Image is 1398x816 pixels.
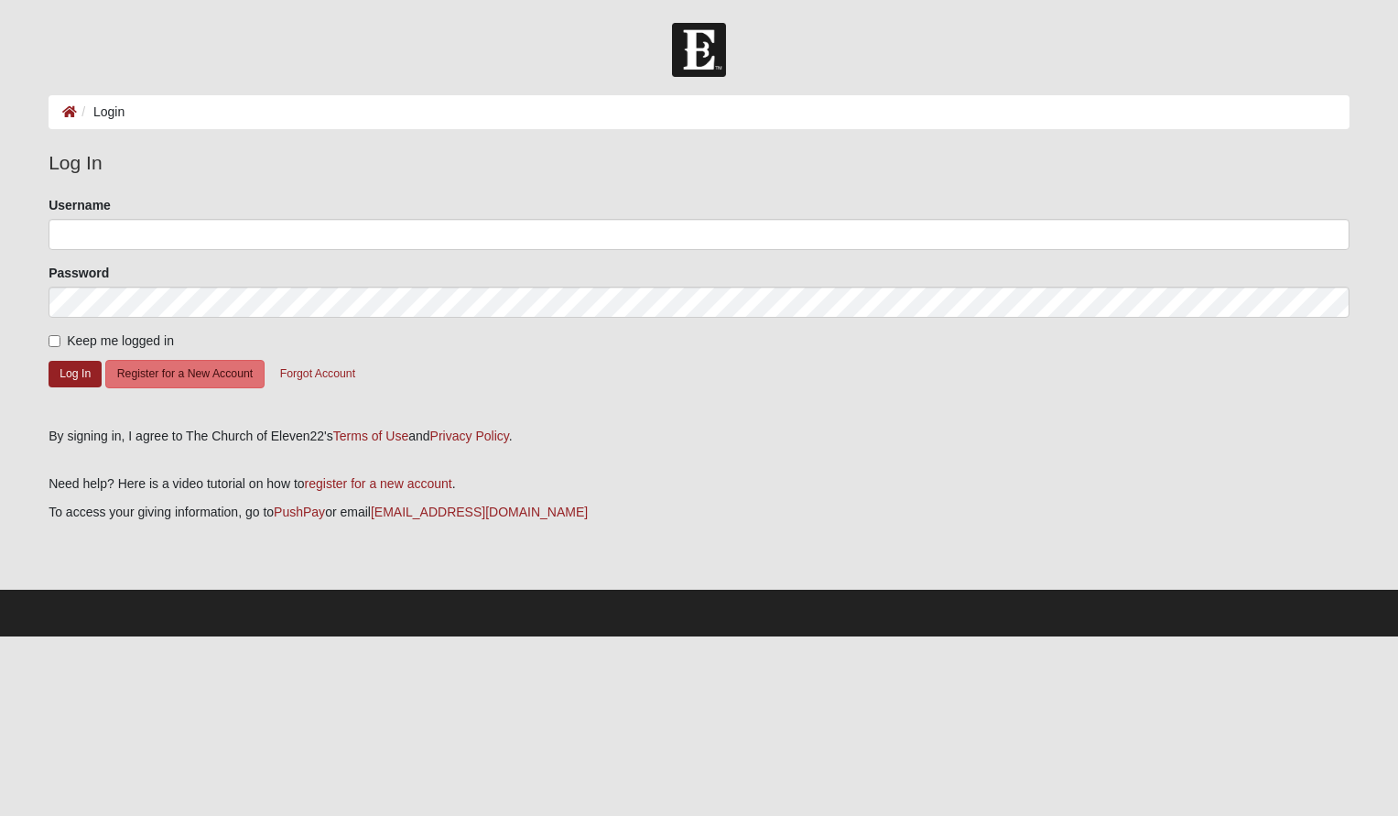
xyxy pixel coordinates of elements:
[49,335,60,347] input: Keep me logged in
[49,196,111,214] label: Username
[49,474,1349,494] p: Need help? Here is a video tutorial on how to .
[430,429,509,443] a: Privacy Policy
[49,361,102,387] button: Log In
[672,23,726,77] img: Church of Eleven22 Logo
[268,360,367,388] button: Forgot Account
[49,427,1349,446] div: By signing in, I agree to The Church of Eleven22's and .
[77,103,125,122] li: Login
[371,505,588,519] a: [EMAIL_ADDRESS][DOMAIN_NAME]
[333,429,408,443] a: Terms of Use
[105,360,265,388] button: Register for a New Account
[49,503,1349,522] p: To access your giving information, go to or email
[305,476,452,491] a: register for a new account
[274,505,325,519] a: PushPay
[49,148,1349,178] legend: Log In
[49,264,109,282] label: Password
[67,333,174,348] span: Keep me logged in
